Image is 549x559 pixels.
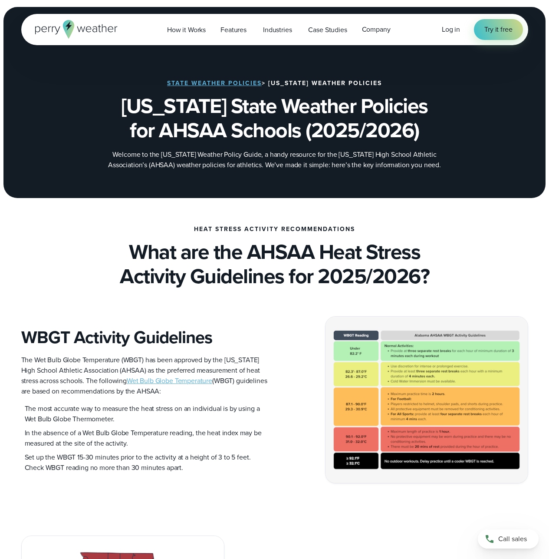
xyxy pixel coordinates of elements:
a: Call sales [478,529,539,549]
span: Call sales [498,534,527,544]
p: The most accurate way to measure the heat stress on an individual is by using a Wet Bulb Globe Th... [25,404,268,424]
span: Log in [442,24,460,34]
a: State Weather Policies [167,79,262,88]
h3: > [US_STATE] Weather Policies [167,80,382,87]
span: Company [362,24,391,35]
a: Wet Bulb Globe Temperature [127,376,212,386]
a: How it Works [160,21,213,39]
h3: WBGT Activity Guidelines [21,327,268,348]
p: Set up the WBGT 15-30 minutes prior to the activity at a height of 3 to 5 feet. Check WBGT readin... [25,452,268,473]
h4: Heat Stress Activity Recommendations [194,226,355,233]
span: Case Studies [308,25,347,35]
h2: What are the AHSAA Heat Stress Activity Guidelines for 2025/2026? [21,240,528,288]
img: Alabama WBGT [325,317,528,483]
p: Welcome to the [US_STATE] Weather Policy Guide, a handy resource for the [US_STATE] High School A... [101,149,448,170]
a: Case Studies [301,21,354,39]
span: Features [220,25,247,35]
span: Industries [263,25,292,35]
span: How it Works [167,25,206,35]
a: Try it free [474,19,523,40]
p: In the absence of a Wet Bulb Globe Temperature reading, the heat index may be measured at the sit... [25,428,268,449]
a: Log in [442,24,460,35]
h1: [US_STATE] State Weather Policies for AHSAA Schools (2025/2026) [65,94,485,142]
p: The Wet Bulb Globe Temperature (WBGT) has been approved by the [US_STATE] High School Athletic As... [21,355,268,397]
span: Try it free [484,24,512,35]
